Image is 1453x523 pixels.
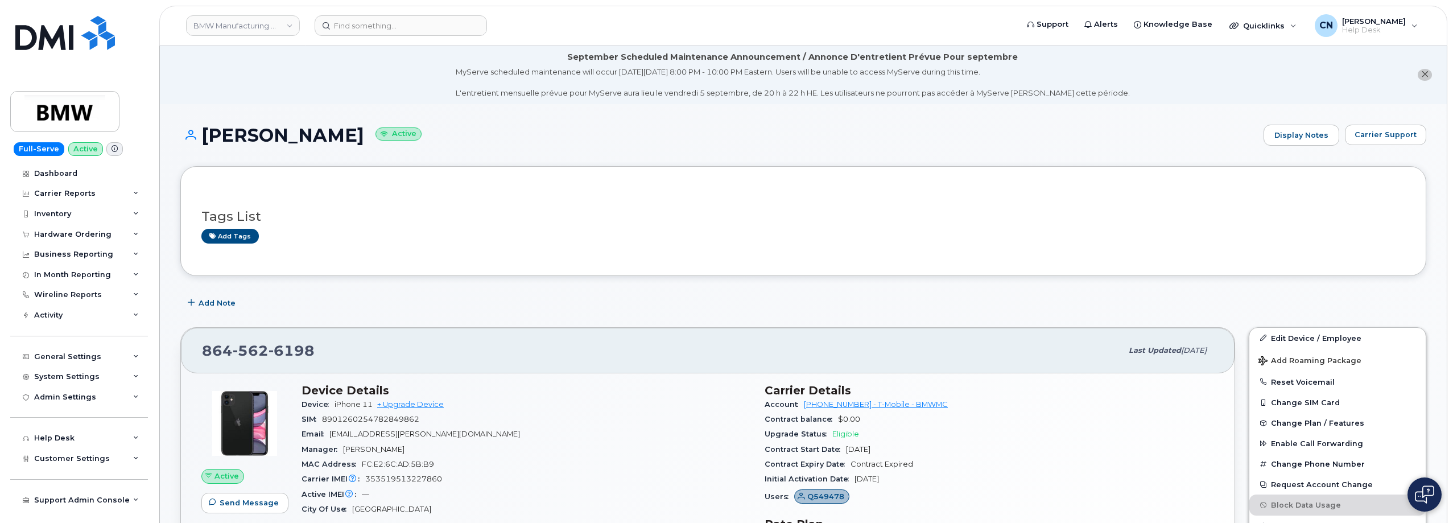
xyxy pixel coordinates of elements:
span: 353519513227860 [365,475,442,483]
a: Q549478 [794,492,849,501]
span: Carrier IMEI [302,475,365,483]
span: SIM [302,415,322,423]
button: Change SIM Card [1249,392,1426,413]
span: Upgrade Status [765,430,832,438]
h3: Device Details [302,384,751,397]
span: 6198 [269,342,315,359]
span: Users [765,492,794,501]
span: [GEOGRAPHIC_DATA] [352,505,431,513]
button: Request Account Change [1249,474,1426,495]
span: Eligible [832,430,859,438]
span: Initial Activation Date [765,475,855,483]
span: 562 [233,342,269,359]
button: Send Message [201,493,288,513]
span: [DATE] [855,475,879,483]
button: Change Plan / Features [1249,413,1426,433]
span: FC:E2:6C:AD:5B:B9 [362,460,434,468]
a: [PHONE_NUMBER] - T-Mobile - BMWMC [804,400,948,409]
div: MyServe scheduled maintenance will occur [DATE][DATE] 8:00 PM - 10:00 PM Eastern. Users will be u... [456,67,1130,98]
button: Carrier Support [1345,125,1426,145]
h3: Carrier Details [765,384,1214,397]
span: Device [302,400,335,409]
button: Add Note [180,293,245,314]
button: close notification [1418,69,1432,81]
span: Active IMEI [302,490,362,499]
span: Add Note [199,298,236,308]
span: Manager [302,445,343,454]
span: [DATE] [1181,346,1207,355]
button: Enable Call Forwarding [1249,433,1426,454]
span: Contract balance [765,415,838,423]
span: Active [214,471,239,481]
span: [DATE] [846,445,870,454]
span: MAC Address [302,460,362,468]
span: 864 [202,342,315,359]
h3: Tags List [201,209,1405,224]
span: Carrier Support [1355,129,1417,140]
span: Contract Expiry Date [765,460,851,468]
button: Change Phone Number [1249,454,1426,474]
span: — [362,490,369,499]
span: Contract Expired [851,460,913,468]
a: + Upgrade Device [377,400,444,409]
span: Send Message [220,497,279,508]
button: Reset Voicemail [1249,372,1426,392]
span: iPhone 11 [335,400,373,409]
span: Add Roaming Package [1258,356,1361,367]
span: Last updated [1129,346,1181,355]
h1: [PERSON_NAME] [180,125,1258,145]
a: Edit Device / Employee [1249,328,1426,348]
span: Contract Start Date [765,445,846,454]
img: iPhone_11.jpg [210,389,279,458]
button: Add Roaming Package [1249,348,1426,372]
span: Enable Call Forwarding [1271,439,1363,448]
a: Add tags [201,229,259,243]
span: Account [765,400,804,409]
span: Q549478 [807,491,844,502]
img: Open chat [1415,485,1434,504]
a: Display Notes [1264,125,1339,146]
span: City Of Use [302,505,352,513]
span: [EMAIL_ADDRESS][PERSON_NAME][DOMAIN_NAME] [329,430,520,438]
span: $0.00 [838,415,860,423]
span: Email [302,430,329,438]
span: 8901260254782849862 [322,415,419,423]
div: September Scheduled Maintenance Announcement / Annonce D'entretient Prévue Pour septembre [567,51,1018,63]
button: Block Data Usage [1249,495,1426,515]
small: Active [375,127,422,141]
span: [PERSON_NAME] [343,445,404,454]
span: Change Plan / Features [1271,419,1364,427]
